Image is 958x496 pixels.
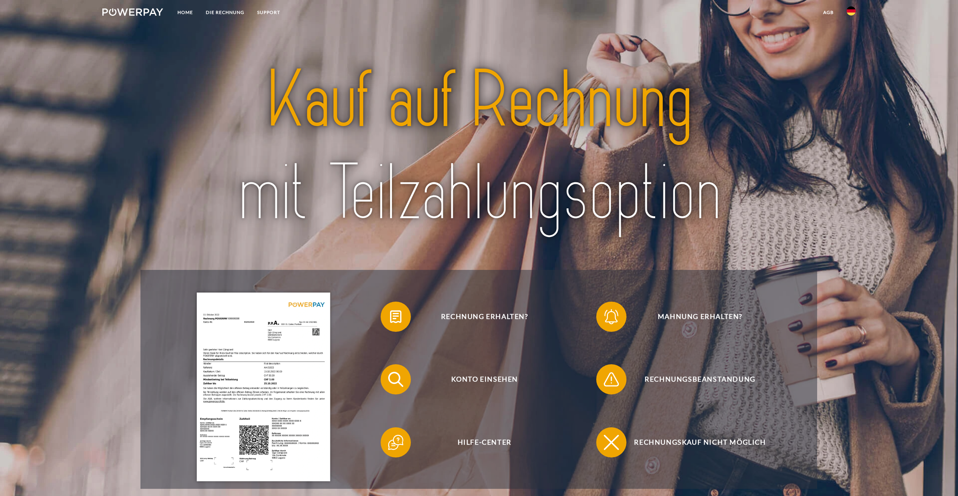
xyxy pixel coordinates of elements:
img: single_invoice_powerpay_de.jpg [197,293,330,481]
button: Rechnung erhalten? [381,302,577,332]
img: logo-powerpay-white.svg [102,8,163,16]
a: DIE RECHNUNG [199,6,251,19]
button: Konto einsehen [381,364,577,394]
img: qb_close.svg [602,433,621,452]
img: qb_search.svg [386,370,405,389]
span: Mahnung erhalten? [608,302,793,332]
button: Rechnungsbeanstandung [596,364,793,394]
button: Hilfe-Center [381,427,577,457]
img: de [847,6,856,15]
img: qb_warning.svg [602,370,621,389]
a: agb [817,6,840,19]
img: qb_help.svg [386,433,405,452]
span: Konto einsehen [392,364,577,394]
img: qb_bell.svg [602,307,621,326]
button: Mahnung erhalten? [596,302,793,332]
a: SUPPORT [251,6,287,19]
img: qb_bill.svg [386,307,405,326]
a: Home [171,6,199,19]
span: Rechnungskauf nicht möglich [608,427,793,457]
button: Rechnungskauf nicht möglich [596,427,793,457]
img: title-powerpay_de.svg [180,49,778,244]
span: Hilfe-Center [392,427,577,457]
span: Rechnungsbeanstandung [608,364,793,394]
span: Rechnung erhalten? [392,302,577,332]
